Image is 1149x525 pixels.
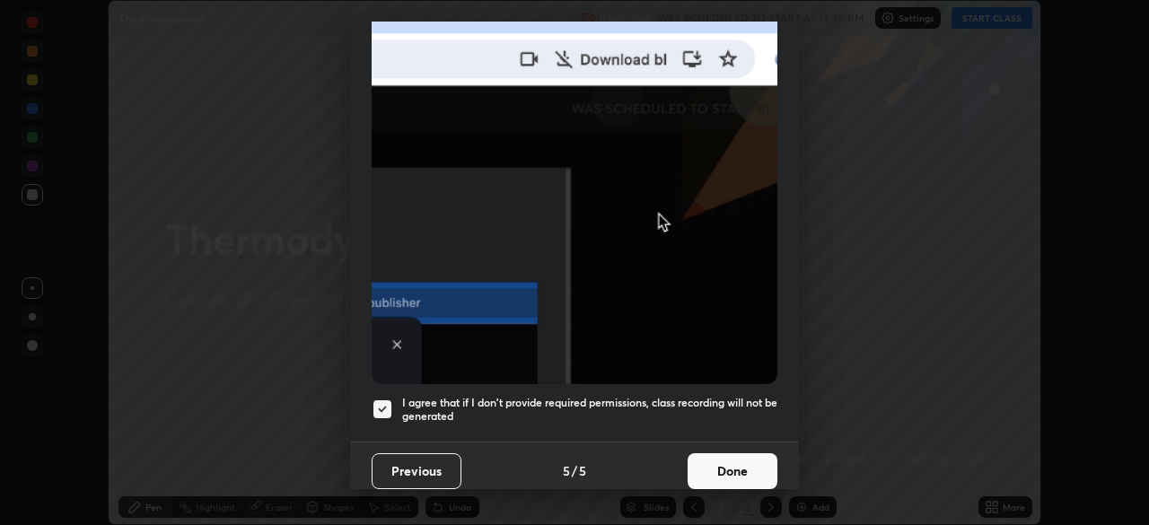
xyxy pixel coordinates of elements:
[572,461,577,480] h4: /
[402,396,777,424] h5: I agree that if I don't provide required permissions, class recording will not be generated
[688,453,777,489] button: Done
[563,461,570,480] h4: 5
[372,453,461,489] button: Previous
[579,461,586,480] h4: 5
